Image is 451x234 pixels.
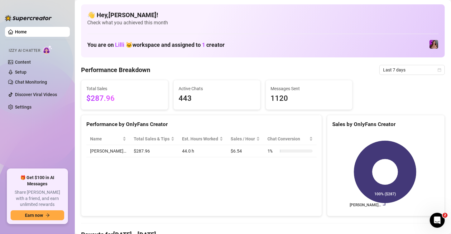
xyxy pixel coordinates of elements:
[9,48,40,54] span: Izzy AI Chatter
[271,85,348,92] span: Messages Sent
[87,11,439,19] h4: 👋 Hey, [PERSON_NAME] !
[15,80,47,85] a: Chat Monitoring
[130,133,178,145] th: Total Sales & Tips
[271,93,348,105] span: 1120
[15,105,31,110] a: Settings
[231,135,255,142] span: Sales / Hour
[267,148,277,154] span: 1 %
[178,145,227,157] td: 44.0 h
[179,85,255,92] span: Active Chats
[130,145,178,157] td: $287.96
[350,203,381,207] text: [PERSON_NAME]…
[46,213,50,217] span: arrow-right
[25,213,43,218] span: Earn now
[115,41,132,48] span: Lilli 🐱
[87,41,225,48] h1: You are on workspace and assigned to creator
[15,92,57,97] a: Discover Viral Videos
[267,135,308,142] span: Chat Conversion
[332,120,439,129] div: Sales by OnlyFans Creator
[11,175,64,187] span: 🎁 Get $100 in AI Messages
[202,41,205,48] span: 1
[86,93,163,105] span: $287.96
[81,66,150,74] h4: Performance Breakdown
[443,213,448,218] span: 2
[43,45,52,54] img: AI Chatter
[15,29,27,34] a: Home
[430,213,445,228] iframe: Intercom live chat
[182,135,218,142] div: Est. Hours Worked
[5,15,52,21] img: logo-BBDzfeDw.svg
[264,133,316,145] th: Chat Conversion
[15,70,26,75] a: Setup
[15,60,31,65] a: Content
[86,133,130,145] th: Name
[383,65,441,75] span: Last 7 days
[227,133,264,145] th: Sales / Hour
[86,145,130,157] td: [PERSON_NAME]…
[429,40,438,49] img: allison
[134,135,170,142] span: Total Sales & Tips
[87,19,439,26] span: Check what you achieved this month
[86,85,163,92] span: Total Sales
[11,210,64,220] button: Earn nowarrow-right
[90,135,121,142] span: Name
[227,145,264,157] td: $6.54
[11,189,64,208] span: Share [PERSON_NAME] with a friend, and earn unlimited rewards
[438,68,441,72] span: calendar
[179,93,255,105] span: 443
[86,120,317,129] div: Performance by OnlyFans Creator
